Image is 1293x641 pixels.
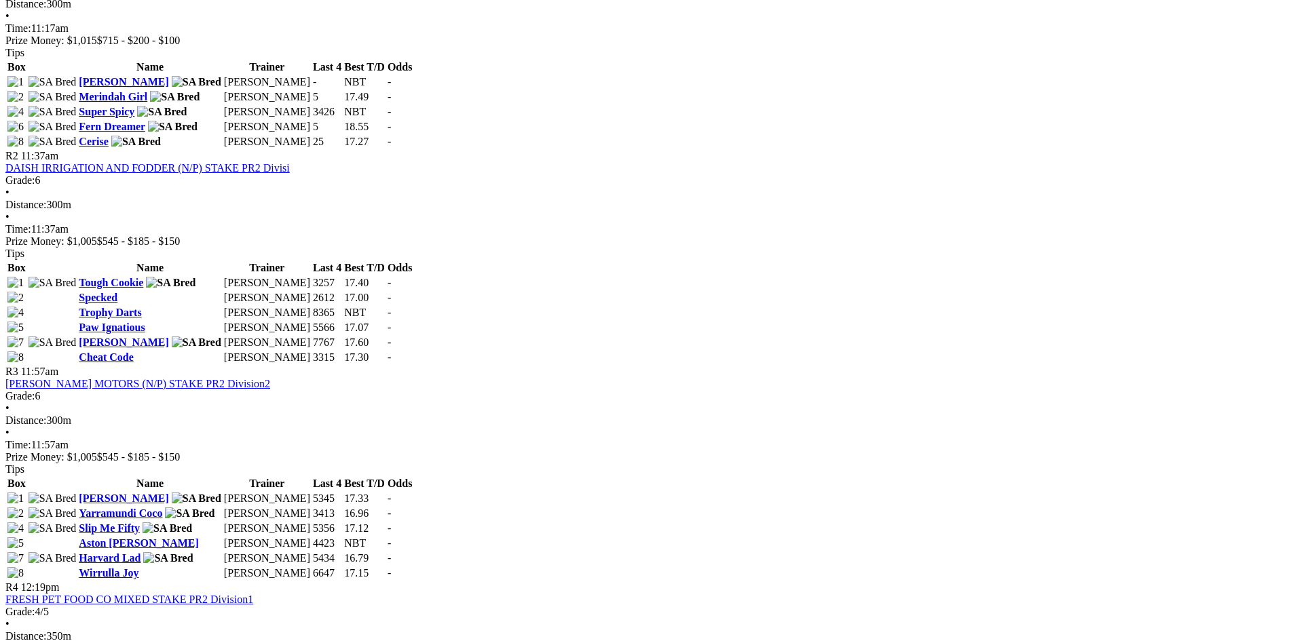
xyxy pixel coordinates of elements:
span: - [388,277,391,288]
span: • [5,187,10,198]
td: 17.15 [343,566,386,580]
img: 2 [7,292,24,304]
td: 8365 [312,306,342,319]
img: SA Bred [143,522,192,535]
a: [PERSON_NAME] [79,492,168,504]
span: R3 [5,366,18,377]
th: Name [78,477,222,490]
span: Time: [5,439,31,450]
span: 11:57am [21,366,58,377]
span: $715 - $200 - $100 [97,35,181,46]
td: [PERSON_NAME] [223,120,311,134]
div: 4/5 [5,606,1288,618]
div: 300m [5,199,1288,211]
img: 4 [7,106,24,118]
td: [PERSON_NAME] [223,537,311,550]
span: - [388,307,391,318]
a: Fern Dreamer [79,121,145,132]
th: Name [78,261,222,275]
span: - [388,567,391,579]
span: Tips [5,248,24,259]
th: Trainer [223,60,311,74]
td: 17.30 [343,351,386,364]
a: [PERSON_NAME] [79,336,168,348]
span: - [388,507,391,519]
span: R2 [5,150,18,161]
img: 1 [7,76,24,88]
th: Last 4 [312,60,342,74]
img: SA Bred [172,336,221,349]
td: 3426 [312,105,342,119]
img: 4 [7,522,24,535]
div: 300m [5,414,1288,427]
div: 6 [5,174,1288,187]
span: Tips [5,463,24,475]
td: 17.00 [343,291,386,305]
div: 11:17am [5,22,1288,35]
span: • [5,618,10,629]
span: Box [7,262,26,273]
span: 11:37am [21,150,58,161]
td: 17.49 [343,90,386,104]
span: - [388,552,391,564]
td: [PERSON_NAME] [223,90,311,104]
td: [PERSON_NAME] [223,351,311,364]
img: 7 [7,336,24,349]
span: Grade: [5,606,35,617]
span: Distance: [5,199,46,210]
a: Aston [PERSON_NAME] [79,537,198,549]
td: 17.60 [343,336,386,349]
td: 17.07 [343,321,386,334]
span: Time: [5,223,31,235]
img: 2 [7,507,24,520]
a: Tough Cookie [79,277,143,288]
img: SA Bred [29,522,77,535]
span: - [388,336,391,348]
img: SA Bred [29,507,77,520]
img: SA Bred [29,277,77,289]
a: Paw Ignatious [79,322,145,333]
div: Prize Money: $1,005 [5,235,1288,248]
td: 17.33 [343,492,386,505]
img: SA Bred [29,552,77,564]
span: Box [7,478,26,489]
td: [PERSON_NAME] [223,276,311,290]
img: SA Bred [172,492,221,505]
div: 11:37am [5,223,1288,235]
span: • [5,402,10,414]
td: 6647 [312,566,342,580]
td: 4423 [312,537,342,550]
span: Time: [5,22,31,34]
td: NBT [343,537,386,550]
img: 1 [7,277,24,289]
img: 4 [7,307,24,319]
img: SA Bred [150,91,200,103]
th: Trainer [223,261,311,275]
td: 17.40 [343,276,386,290]
img: SA Bred [143,552,193,564]
img: SA Bred [29,106,77,118]
td: 5356 [312,522,342,535]
a: Merindah Girl [79,91,147,102]
td: 5345 [312,492,342,505]
span: • [5,427,10,438]
td: 5434 [312,551,342,565]
a: Yarramundi Coco [79,507,162,519]
td: [PERSON_NAME] [223,507,311,520]
img: SA Bred [29,136,77,148]
td: NBT [343,306,386,319]
span: - [388,522,391,534]
td: 16.96 [343,507,386,520]
img: SA Bred [111,136,161,148]
img: SA Bred [29,121,77,133]
span: • [5,10,10,22]
th: Last 4 [312,477,342,490]
img: SA Bred [172,76,221,88]
span: - [388,76,391,88]
td: [PERSON_NAME] [223,291,311,305]
span: - [388,492,391,504]
a: Cheat Code [79,351,133,363]
a: [PERSON_NAME] MOTORS (N/P) STAKE PR2 Division2 [5,378,270,389]
td: [PERSON_NAME] [223,551,311,565]
a: [PERSON_NAME] [79,76,168,88]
